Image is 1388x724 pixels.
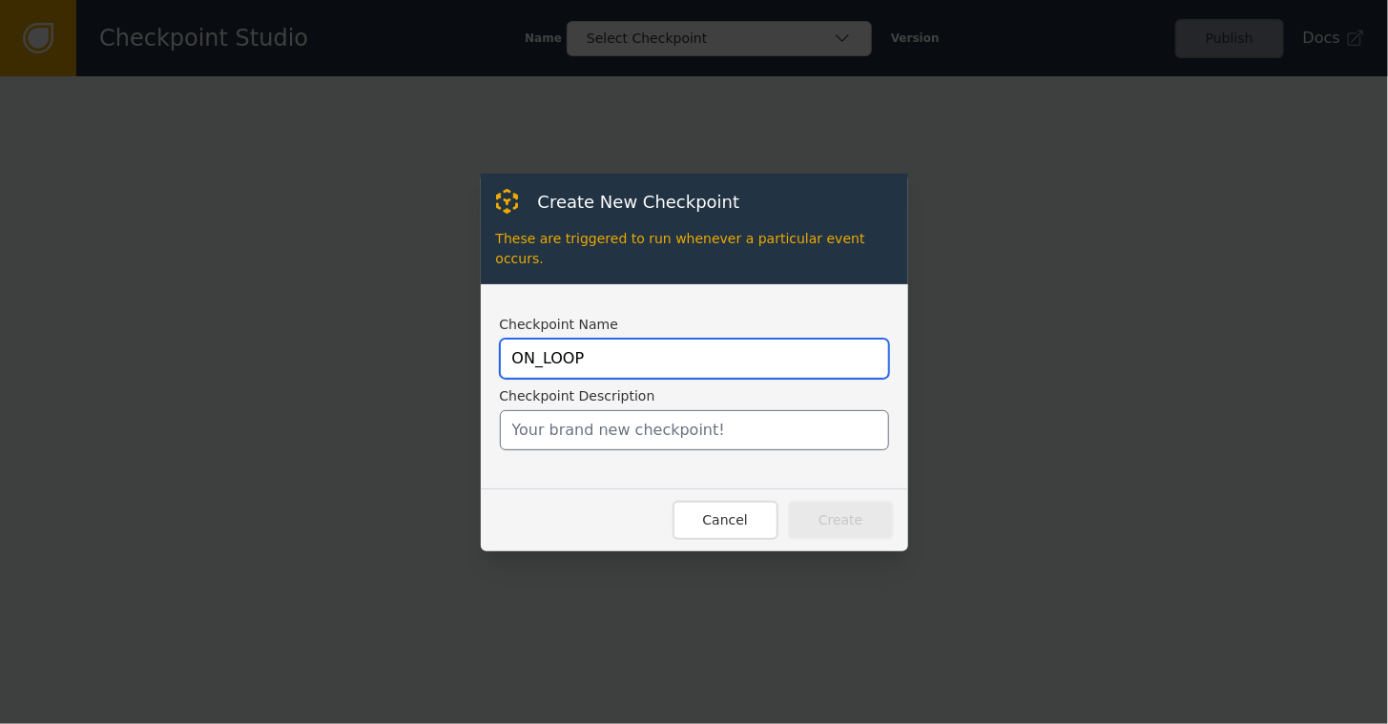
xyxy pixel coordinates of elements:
[500,386,889,406] label: Checkpoint Description
[500,410,889,450] input: Your brand new checkpoint!
[496,215,893,269] div: These are triggered to run whenever a particular event occurs.
[673,501,778,540] button: Cancel
[519,189,740,215] div: Create New Checkpoint
[500,339,889,379] input: YOUR_CHECKPOINT
[500,315,889,335] label: Checkpoint Name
